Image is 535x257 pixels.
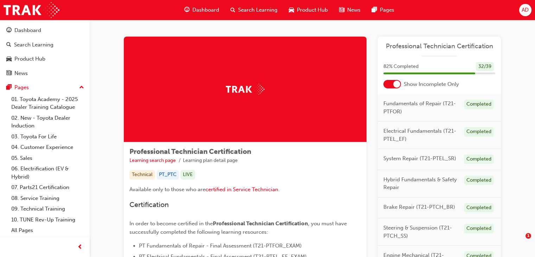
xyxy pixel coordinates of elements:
[8,214,87,225] a: 10. TUNE Rev-Up Training
[8,153,87,164] a: 05. Sales
[8,163,87,182] a: 06. Electrification (EV & Hybrid)
[383,203,455,211] span: Brake Repair (T21-PTCH_BR)
[383,100,458,115] span: Fundamentals of Repair (T21-PTFOR)
[3,81,87,94] button: Pages
[129,170,155,180] div: Technical
[14,41,53,49] div: Search Learning
[14,83,29,92] div: Pages
[129,201,169,209] span: Certification
[6,84,12,91] span: pages-icon
[383,176,458,192] span: Hybrid Fundamentals & Safety Repair
[464,155,494,164] div: Completed
[14,55,45,63] div: Product Hub
[3,52,87,65] a: Product Hub
[476,62,494,71] div: 32 / 39
[6,27,12,34] span: guage-icon
[511,233,528,250] iframe: Intercom live chat
[464,176,494,185] div: Completed
[372,6,377,14] span: pages-icon
[278,186,280,193] span: .
[77,243,83,252] span: prev-icon
[129,186,205,193] span: Available only to those who are
[238,6,278,14] span: Search Learning
[192,6,219,14] span: Dashboard
[519,4,531,16] button: AD
[464,203,494,213] div: Completed
[3,24,87,37] a: Dashboard
[157,170,179,180] div: PT_PTC
[8,131,87,142] a: 03. Toyota For Life
[3,23,87,81] button: DashboardSearch LearningProduct HubNews
[6,42,11,48] span: search-icon
[8,142,87,153] a: 04. Customer Experience
[129,148,251,156] span: Professional Technician Certification
[79,83,84,92] span: up-icon
[14,69,28,77] div: News
[226,84,265,95] img: Trak
[129,220,213,227] span: In order to become certified in the
[129,157,176,163] a: Learning search page
[464,127,494,137] div: Completed
[6,70,12,77] span: news-icon
[183,157,238,165] li: Learning plan detail page
[8,193,87,204] a: 08. Service Training
[8,113,87,131] a: 02. New - Toyota Dealer Induction
[14,26,41,35] div: Dashboard
[333,3,366,17] a: news-iconNews
[8,225,87,236] a: All Pages
[339,6,344,14] span: news-icon
[230,6,235,14] span: search-icon
[184,6,190,14] span: guage-icon
[380,6,394,14] span: Pages
[366,3,400,17] a: pages-iconPages
[404,80,459,88] span: Show Incomplete Only
[8,94,87,113] a: 01. Toyota Academy - 2025 Dealer Training Catalogue
[3,67,87,80] a: News
[225,3,283,17] a: search-iconSearch Learning
[526,233,531,239] span: 1
[464,100,494,109] div: Completed
[129,220,348,235] span: , you must have successfully completed the following learning resources:
[283,3,333,17] a: car-iconProduct Hub
[4,2,59,18] img: Trak
[383,155,456,163] span: System Repair (T21-PTEL_SR)
[180,170,195,180] div: LIVE
[383,127,458,143] span: Electrical Fundamentals (T21-PTEL_EF)
[289,6,294,14] span: car-icon
[383,63,419,71] span: 82 % Completed
[464,224,494,233] div: Completed
[179,3,225,17] a: guage-iconDashboard
[139,243,302,249] span: PT Fundamentals of Repair - Final Assessment (T21-PTFOR_EXAM)
[205,186,278,193] a: certified in Service Technician
[297,6,328,14] span: Product Hub
[213,220,308,227] span: Professional Technician Certification
[8,182,87,193] a: 07. Parts21 Certification
[383,42,495,50] a: Professional Technician Certification
[6,56,12,62] span: car-icon
[347,6,361,14] span: News
[383,224,458,240] span: Steering & Suspension (T21-PTCH_SS)
[522,6,529,14] span: AD
[8,203,87,214] a: 09. Technical Training
[3,38,87,51] a: Search Learning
